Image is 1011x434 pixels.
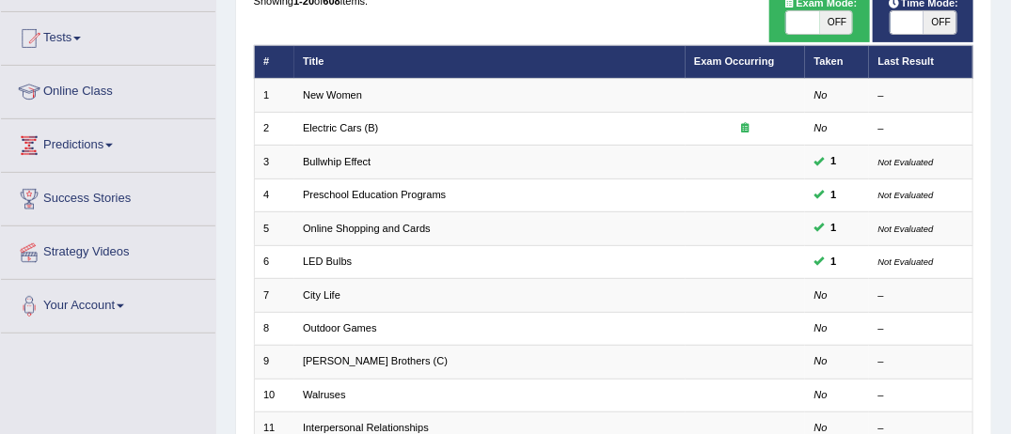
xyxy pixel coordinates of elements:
a: Walruses [303,389,346,400]
small: Not Evaluated [878,224,934,234]
div: – [878,88,964,103]
span: OFF [924,11,956,34]
th: Title [294,45,686,78]
em: No [814,422,828,433]
td: 4 [254,178,294,211]
div: – [878,321,964,336]
td: 7 [254,279,294,312]
td: 8 [254,312,294,345]
div: Exam occurring question [694,121,797,136]
td: 2 [254,112,294,145]
a: Interpersonal Relationships [303,422,429,433]
a: Bullwhip Effect [303,156,371,167]
th: # [254,45,294,78]
a: Online Class [1,66,215,113]
div: – [878,388,964,403]
a: Predictions [1,119,215,166]
div: – [878,288,964,303]
a: Preschool Education Programs [303,189,446,200]
em: No [814,89,828,101]
div: – [878,354,964,369]
a: Tests [1,12,215,59]
th: Taken [805,45,869,78]
span: You can still take this question [825,153,843,170]
em: No [814,289,828,301]
td: 6 [254,245,294,278]
em: No [814,122,828,133]
td: 10 [254,379,294,411]
small: Not Evaluated [878,157,934,167]
a: Electric Cars (B) [303,122,378,133]
span: OFF [820,11,853,34]
em: No [814,322,828,333]
a: New Women [303,89,362,101]
a: LED Bulbs [303,256,352,267]
a: [PERSON_NAME] Brothers (C) [303,355,448,366]
a: Online Shopping and Cards [303,223,431,234]
span: You can still take this question [825,254,843,271]
span: You can still take this question [825,187,843,204]
a: City Life [303,289,340,301]
em: No [814,389,828,400]
a: Your Account [1,280,215,327]
td: 3 [254,146,294,178]
small: Not Evaluated [878,256,934,267]
a: Strategy Videos [1,226,215,273]
a: Outdoor Games [303,322,377,333]
td: 1 [254,79,294,112]
td: 9 [254,346,294,379]
td: 5 [254,212,294,245]
div: – [878,121,964,136]
small: Not Evaluated [878,190,934,200]
a: Success Stories [1,173,215,220]
th: Last Result [869,45,973,78]
a: Exam Occurring [694,55,774,67]
span: You can still take this question [825,220,843,237]
em: No [814,355,828,366]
